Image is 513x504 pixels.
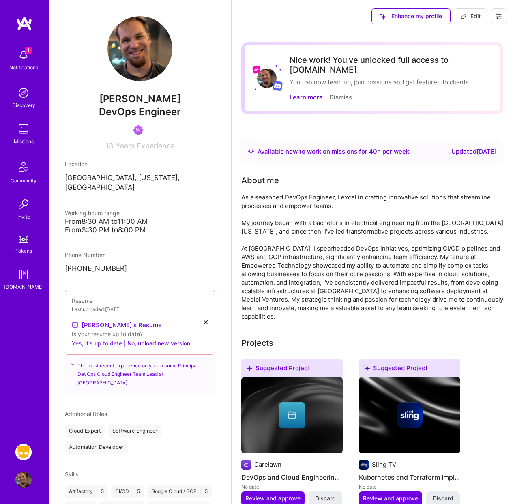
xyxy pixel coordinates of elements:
div: Nice work! You've unlocked full access to [DOMAIN_NAME]. [290,55,490,75]
div: Last uploaded: [DATE] [72,305,208,313]
div: You can now team up, join missions and get featured to clients. [290,78,490,86]
button: Enhance my profile [371,8,451,24]
div: Cloud Expert [65,425,105,438]
div: Community [11,176,36,185]
img: teamwork [15,121,32,137]
span: 1 [25,47,32,54]
div: Updated [DATE] [451,147,497,157]
div: Carelawn [254,460,281,469]
i: icon SuggestedTeams [364,365,370,371]
img: Resume [72,322,78,328]
div: Discovery [12,101,35,109]
span: Enhance my profile [380,12,442,20]
div: CI/CD 5 [111,485,144,498]
span: Review and approve [245,494,301,502]
span: | [124,339,126,347]
img: cover [359,377,460,453]
img: User Avatar [15,472,32,488]
span: Working hours range [65,210,120,217]
span: Review and approve [363,494,418,502]
a: [PERSON_NAME]'s Resume [72,320,162,330]
div: Is your resume up to date? [72,330,208,338]
span: Phone Number [65,251,105,258]
button: No, upload new version [127,338,190,348]
span: | [132,488,134,495]
img: bell [15,47,32,63]
i: icon SuggestedTeams [71,361,74,367]
img: Discord logo [273,81,283,91]
button: Dismiss [329,93,352,101]
img: Company logo [397,402,423,428]
button: Learn more [290,93,323,101]
div: The most recent experience on your resume: Principal DevOps Cloud Engineer Team Lead at [GEOGRAPH... [65,350,215,393]
h4: Kubernetes and Terraform Implementation [359,472,460,483]
div: Tokens [15,247,32,255]
div: [DOMAIN_NAME] [4,283,43,291]
img: Been on Mission [133,125,143,135]
img: Grindr: Mobile + BE + Cloud [15,444,32,460]
span: Discard [433,494,453,502]
p: [PHONE_NUMBER] [65,264,215,274]
div: Sling TV [372,460,396,469]
img: Lyft logo [252,65,261,74]
button: Yes, it's up to date [72,338,122,348]
img: discovery [15,85,32,101]
img: Invite [15,196,32,212]
i: icon SuggestedTeams [246,365,252,371]
i: icon SuggestedTeams [380,13,386,20]
img: User Avatar [257,69,277,88]
img: guide book [15,266,32,283]
div: No date [241,483,343,491]
div: From 8:30 AM to 11:00 AM [65,217,215,226]
span: | [96,488,98,495]
span: [PERSON_NAME] [65,93,215,105]
div: As a seasoned DevOps Engineer, I excel in crafting innovative solutions that streamline processes... [241,193,503,321]
img: Availability [248,148,254,154]
div: From 3:30 PM to 8:00 PM [65,226,215,234]
div: Artifactory 5 [65,485,108,498]
img: Company logo [241,460,251,470]
span: 40 [369,148,377,155]
span: Additional Roles [65,410,107,417]
img: tokens [19,236,28,243]
div: Automation Developer [65,441,128,454]
a: User Avatar [13,472,34,488]
button: Edit [454,8,487,24]
div: No date [359,483,460,491]
img: cover [241,377,343,453]
span: Years Experience [116,142,175,150]
span: DevOps Engineer [99,106,181,118]
div: Software Engineer [108,425,161,438]
div: Invite [17,212,30,221]
p: [GEOGRAPHIC_DATA], [US_STATE], [GEOGRAPHIC_DATA] [65,173,215,193]
div: Projects [241,337,273,349]
span: Skills [65,471,78,478]
i: icon Close [204,320,208,324]
div: About me [241,174,279,187]
div: Location [65,160,215,168]
img: User Avatar [107,16,172,81]
span: Edit [461,12,481,20]
span: Resume [72,297,93,304]
img: Community [14,157,33,176]
a: Grindr: Mobile + BE + Cloud [13,444,34,460]
span: Discard [315,494,336,502]
div: Suggested Project [359,359,460,380]
div: Notifications [9,63,38,72]
div: Available now to work on missions for h per week . [258,147,411,157]
img: Company logo [359,460,369,470]
div: Missions [14,137,34,146]
img: logo [16,16,32,31]
div: Google Cloud / GCP 5 [147,485,212,498]
h4: DevOps and Cloud Engineering Leadership [241,472,343,483]
span: | [200,488,202,495]
div: Suggested Project [241,359,343,380]
span: 13 [105,142,113,150]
